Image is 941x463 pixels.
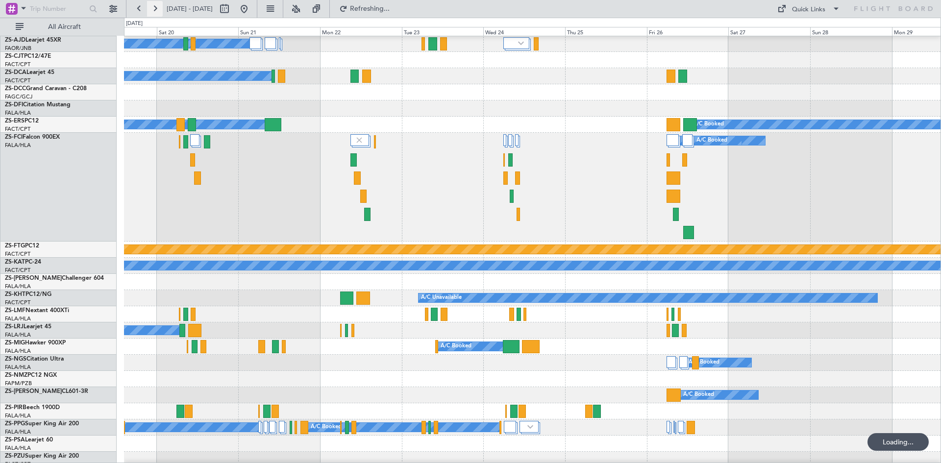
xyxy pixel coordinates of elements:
div: A/C Booked [689,355,719,370]
div: A/C Booked [311,420,342,435]
a: FACT/CPT [5,125,30,133]
div: Sat 27 [728,27,810,36]
span: ZS-FCI [5,134,23,140]
a: ZS-MIGHawker 900XP [5,340,66,346]
a: FACT/CPT [5,267,30,274]
div: [DATE] [126,20,143,28]
a: FACT/CPT [5,77,30,84]
div: Sun 21 [238,27,320,36]
div: A/C Booked [696,133,727,148]
div: Sat 20 [157,27,239,36]
a: FALA/HLA [5,444,31,452]
a: ZS-PSALearjet 60 [5,437,53,443]
a: ZS-LMFNextant 400XTi [5,308,69,314]
a: ZS-DCCGrand Caravan - C208 [5,86,87,92]
button: All Aircraft [11,19,106,35]
a: FAPM/PZB [5,380,32,387]
a: FALA/HLA [5,412,31,419]
div: Tue 23 [402,27,484,36]
div: Thu 25 [565,27,647,36]
a: ZS-FTGPC12 [5,243,39,249]
img: gray-close.svg [355,136,364,145]
a: ZS-NGSCitation Ultra [5,356,64,362]
span: Refreshing... [349,5,391,12]
div: A/C Unavailable [421,291,462,305]
a: FALA/HLA [5,331,31,339]
a: ZS-NMZPC12 NGX [5,372,57,378]
span: ZS-NMZ [5,372,27,378]
a: ZS-FCIFalcon 900EX [5,134,60,140]
img: arrow-gray.svg [518,41,524,45]
span: ZS-NGS [5,356,26,362]
a: ZS-[PERSON_NAME]CL601-3R [5,389,88,394]
span: All Aircraft [25,24,103,30]
a: FAOR/JNB [5,45,31,52]
div: A/C Booked [441,339,471,354]
a: ZS-PPGSuper King Air 200 [5,421,79,427]
div: Mon 22 [320,27,402,36]
span: ZS-FTG [5,243,25,249]
a: ZS-AJDLearjet 45XR [5,37,61,43]
a: FAGC/GCJ [5,93,32,100]
a: FALA/HLA [5,347,31,355]
a: FALA/HLA [5,142,31,149]
a: ZS-LRJLearjet 45 [5,324,51,330]
a: ZS-KATPC-24 [5,259,41,265]
span: ZS-DCC [5,86,26,92]
span: ZS-KHT [5,292,25,297]
a: FALA/HLA [5,364,31,371]
span: ZS-LRJ [5,324,24,330]
span: ZS-[PERSON_NAME] [5,389,62,394]
div: Quick Links [792,5,825,15]
a: FALA/HLA [5,428,31,436]
div: A/C Booked [693,117,724,132]
img: arrow-gray.svg [527,425,533,429]
a: FALA/HLA [5,109,31,117]
a: ZS-[PERSON_NAME]Challenger 604 [5,275,104,281]
div: Fri 26 [647,27,729,36]
a: ZS-PZUSuper King Air 200 [5,453,79,459]
div: A/C Booked [683,388,714,402]
span: ZS-DCA [5,70,26,75]
a: FACT/CPT [5,250,30,258]
button: Refreshing... [335,1,394,17]
div: Sun 28 [810,27,892,36]
span: ZS-PSA [5,437,25,443]
a: ZS-DCALearjet 45 [5,70,54,75]
span: ZS-MIG [5,340,25,346]
span: ZS-LMF [5,308,25,314]
span: ZS-PPG [5,421,25,427]
a: ZS-ERSPC12 [5,118,39,124]
span: ZS-KAT [5,259,25,265]
a: FACT/CPT [5,299,30,306]
a: FALA/HLA [5,283,31,290]
span: ZS-[PERSON_NAME] [5,275,62,281]
div: Wed 24 [483,27,565,36]
a: ZS-PIRBeech 1900D [5,405,60,411]
span: ZS-PIR [5,405,23,411]
a: ZS-CJTPC12/47E [5,53,51,59]
a: FALA/HLA [5,315,31,322]
span: [DATE] - [DATE] [167,4,213,13]
a: ZS-DFICitation Mustang [5,102,71,108]
button: Quick Links [772,1,845,17]
input: Trip Number [30,1,86,16]
span: ZS-ERS [5,118,25,124]
span: ZS-PZU [5,453,25,459]
span: ZS-DFI [5,102,23,108]
a: ZS-KHTPC12/NG [5,292,51,297]
span: ZS-AJD [5,37,25,43]
div: Loading... [867,433,929,451]
a: FACT/CPT [5,61,30,68]
span: ZS-CJT [5,53,24,59]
